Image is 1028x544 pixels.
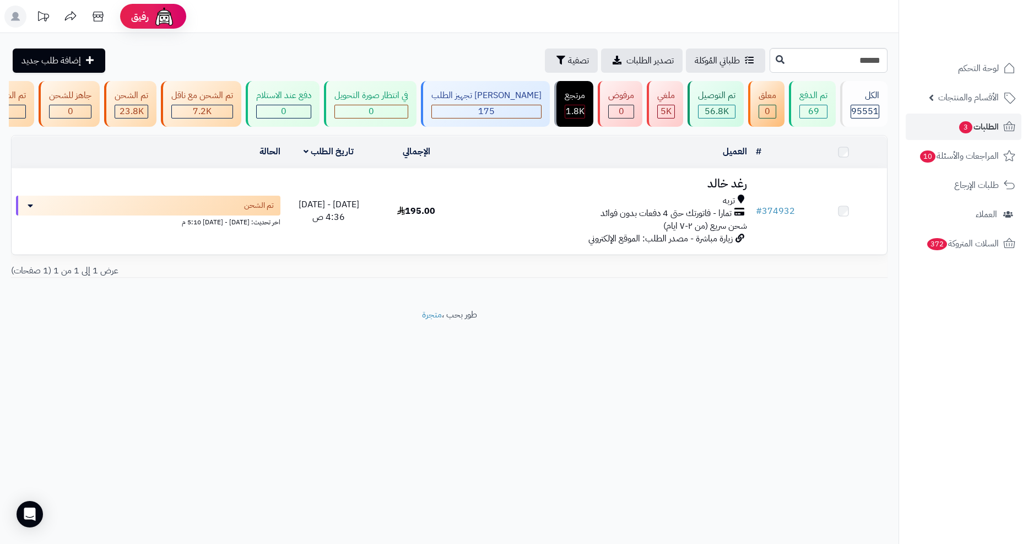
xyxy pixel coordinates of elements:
img: ai-face.png [153,6,175,28]
span: تصدير الطلبات [626,54,674,67]
span: تم الشحن [244,200,274,211]
span: 95551 [851,105,879,118]
div: مرفوض [608,89,634,102]
a: العميل [723,145,747,158]
a: مرفوض 0 [596,81,645,127]
span: الطلبات [958,119,999,134]
span: السلات المتروكة [926,236,999,251]
div: معلق [759,89,776,102]
a: تم الشحن 23.8K [102,81,159,127]
div: 23797 [115,105,148,118]
span: 0 [619,105,624,118]
a: تم الشحن مع ناقل 7.2K [159,81,244,127]
a: العملاء [906,201,1021,228]
a: تم الدفع 69 [787,81,838,127]
a: السلات المتروكة372 [906,230,1021,257]
a: تاريخ الطلب [304,145,354,158]
span: 10 [920,150,935,163]
div: تم الشحن [115,89,148,102]
div: عرض 1 إلى 1 من 1 (1 صفحات) [3,265,450,277]
a: في انتظار صورة التحويل 0 [322,81,419,127]
a: [PERSON_NAME] تجهيز الطلب 175 [419,81,552,127]
div: 0 [335,105,408,118]
span: 175 [478,105,495,118]
span: زيارة مباشرة - مصدر الطلب: الموقع الإلكتروني [588,232,733,245]
a: دفع عند الاستلام 0 [244,81,322,127]
a: تصدير الطلبات [601,49,683,73]
span: 372 [927,238,947,250]
span: 0 [281,105,286,118]
div: 0 [759,105,776,118]
div: تم الشحن مع ناقل [171,89,233,102]
span: 7.2K [193,105,212,118]
span: 3 [959,121,972,133]
div: 1815 [565,105,585,118]
h3: رغد خالد [464,177,747,190]
a: #374932 [756,204,795,218]
div: 56756 [699,105,735,118]
div: 69 [800,105,827,118]
span: 23.8K [120,105,144,118]
span: رفيق [131,10,149,23]
div: في انتظار صورة التحويل [334,89,408,102]
a: الطلبات3 [906,114,1021,140]
a: لوحة التحكم [906,55,1021,82]
span: لوحة التحكم [958,61,999,76]
span: المراجعات والأسئلة [919,148,999,164]
div: 175 [432,105,541,118]
div: 7223 [172,105,232,118]
span: شحن سريع (من ٢-٧ ايام) [663,219,747,233]
span: العملاء [976,207,997,222]
a: الحالة [259,145,280,158]
span: طلباتي المُوكلة [695,54,740,67]
a: المراجعات والأسئلة10 [906,143,1021,169]
a: الكل95551 [838,81,890,127]
span: إضافة طلب جديد [21,54,81,67]
div: اخر تحديث: [DATE] - [DATE] 5:10 م [16,216,280,227]
div: [PERSON_NAME] تجهيز الطلب [431,89,542,102]
div: 0 [50,105,91,118]
span: تصفية [568,54,589,67]
span: تمارا - فاتورتك حتى 4 دفعات بدون فوائد [600,207,732,220]
span: 0 [369,105,374,118]
span: [DATE] - [DATE] 4:36 ص [299,198,359,224]
a: مرتجع 1.8K [552,81,596,127]
div: 0 [609,105,634,118]
a: ملغي 5K [645,81,685,127]
div: تم الدفع [799,89,827,102]
span: 0 [68,105,73,118]
div: تم التوصيل [698,89,735,102]
div: جاهز للشحن [49,89,91,102]
span: # [756,204,762,218]
div: دفع عند الاستلام [256,89,311,102]
div: ملغي [657,89,675,102]
span: تربه [723,195,735,207]
div: Open Intercom Messenger [17,501,43,527]
span: 56.8K [705,105,729,118]
a: تحديثات المنصة [29,6,57,30]
a: جاهز للشحن 0 [36,81,102,127]
a: متجرة [422,308,442,321]
div: الكل [851,89,879,102]
div: 0 [257,105,311,118]
a: تم التوصيل 56.8K [685,81,746,127]
span: 5K [661,105,672,118]
span: طلبات الإرجاع [954,177,999,193]
a: طلباتي المُوكلة [686,49,765,73]
a: الإجمالي [403,145,430,158]
div: 4985 [658,105,674,118]
a: طلبات الإرجاع [906,172,1021,198]
a: # [756,145,761,158]
span: 0 [765,105,770,118]
span: 1.8K [566,105,585,118]
button: تصفية [545,49,598,73]
div: مرتجع [565,89,585,102]
span: 69 [808,105,819,118]
span: الأقسام والمنتجات [938,90,999,105]
a: إضافة طلب جديد [13,49,105,73]
span: 195.00 [397,204,435,218]
a: معلق 0 [746,81,787,127]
